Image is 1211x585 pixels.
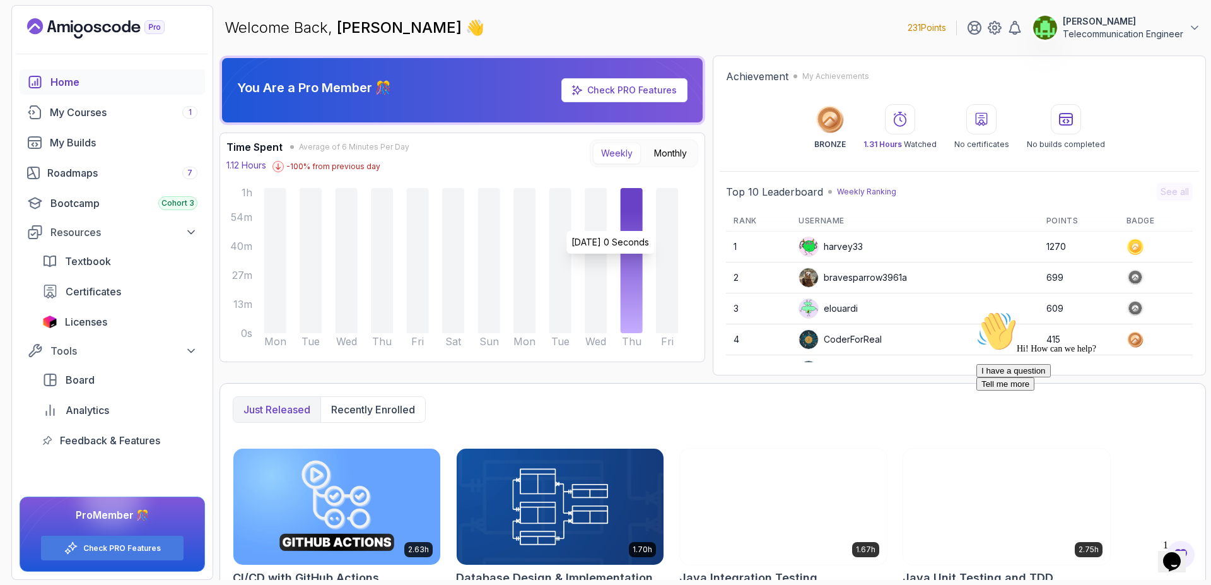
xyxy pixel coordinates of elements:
td: 1270 [1039,232,1119,263]
button: Just released [233,397,320,422]
button: Resources [20,221,205,244]
p: [PERSON_NAME] [1063,15,1183,28]
p: 2.63h [408,545,429,555]
td: 1 [726,232,791,263]
td: 4 [726,324,791,355]
a: courses [20,100,205,125]
p: Just released [243,402,310,417]
p: Telecommunication Engineer [1063,28,1183,40]
td: 2 [726,263,791,293]
a: Landing page [27,18,194,38]
p: 2.75h [1079,545,1099,555]
p: BRONZE [814,139,846,150]
img: Java Integration Testing card [680,449,887,565]
button: Check PRO Features [40,535,184,561]
h2: Top 10 Leaderboard [726,184,823,199]
span: Analytics [66,403,109,418]
div: bravesparrow3961a [799,268,907,288]
img: user profile image [799,330,818,349]
td: 609 [1039,293,1119,324]
tspan: Sat [445,335,462,348]
p: No certificates [954,139,1009,150]
p: 1.12 Hours [226,159,266,172]
p: Watched [863,139,937,150]
span: [PERSON_NAME] [337,18,465,37]
span: Average of 6 Minutes Per Day [299,142,409,152]
th: Username [791,211,1039,232]
span: Cohort 3 [161,198,194,208]
div: elouardi [799,298,858,319]
td: 3 [726,293,791,324]
tspan: Mon [513,335,535,348]
a: licenses [35,309,205,334]
td: 699 [1039,263,1119,293]
tspan: Sun [479,335,499,348]
span: Textbook [65,254,111,269]
tspan: Wed [336,335,357,348]
button: I have a question [5,58,79,71]
span: 1.31 Hours [863,139,902,149]
a: Check PRO Features [587,85,677,95]
th: Badge [1119,211,1193,232]
button: user profile image[PERSON_NAME]Telecommunication Engineer [1033,15,1201,40]
tspan: Thu [372,335,392,348]
a: roadmaps [20,160,205,186]
p: 231 Points [908,21,946,34]
a: feedback [35,428,205,453]
tspan: Mon [264,335,286,348]
span: 1 [189,107,192,117]
a: textbook [35,249,205,274]
tspan: Fri [411,335,424,348]
tspan: 1h [242,186,252,199]
img: Java Unit Testing and TDD card [903,449,1110,565]
div: Resources [50,225,197,240]
a: certificates [35,279,205,304]
p: 1.70h [633,545,652,555]
div: Home [50,74,197,90]
tspan: 40m [230,240,252,252]
img: CI/CD with GitHub Actions card [233,449,440,565]
div: My Builds [50,135,197,150]
div: My Courses [50,105,197,120]
a: Check PRO Features [561,78,687,102]
button: Monthly [646,143,695,164]
div: Tools [50,343,197,358]
a: home [20,69,205,95]
div: Roadmaps [47,165,197,180]
tspan: 0s [241,327,252,340]
span: 👋 [465,18,484,38]
div: Apply5489 [799,360,870,381]
tspan: 27m [232,269,252,281]
p: You Are a Pro Member 🎊 [237,79,391,97]
tspan: Tue [551,335,570,348]
div: harvey33 [799,237,863,257]
th: Points [1039,211,1119,232]
p: Recently enrolled [331,402,415,417]
p: -100 % from previous day [286,162,380,172]
button: See all [1157,183,1193,201]
button: Recently enrolled [320,397,425,422]
tspan: Fri [661,335,674,348]
span: Board [66,372,95,387]
span: Feedback & Features [60,433,160,448]
p: Weekly Ranking [837,187,896,197]
tspan: 13m [233,298,252,310]
span: Hi! How can we help? [5,38,125,47]
img: user profile image [1033,16,1057,40]
p: 1.67h [856,545,875,555]
a: analytics [35,398,205,423]
img: user profile image [799,361,818,380]
h2: Achievement [726,69,788,84]
button: Tools [20,340,205,362]
span: 7 [187,168,192,178]
a: builds [20,130,205,155]
iframe: chat widget [1158,535,1198,572]
td: 5 [726,355,791,386]
a: Check PRO Features [83,543,161,553]
div: CoderForReal [799,329,882,350]
div: Bootcamp [50,196,197,211]
button: Tell me more [5,71,63,85]
div: 👋Hi! How can we help?I have a questionTell me more [5,5,232,85]
tspan: Wed [585,335,606,348]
